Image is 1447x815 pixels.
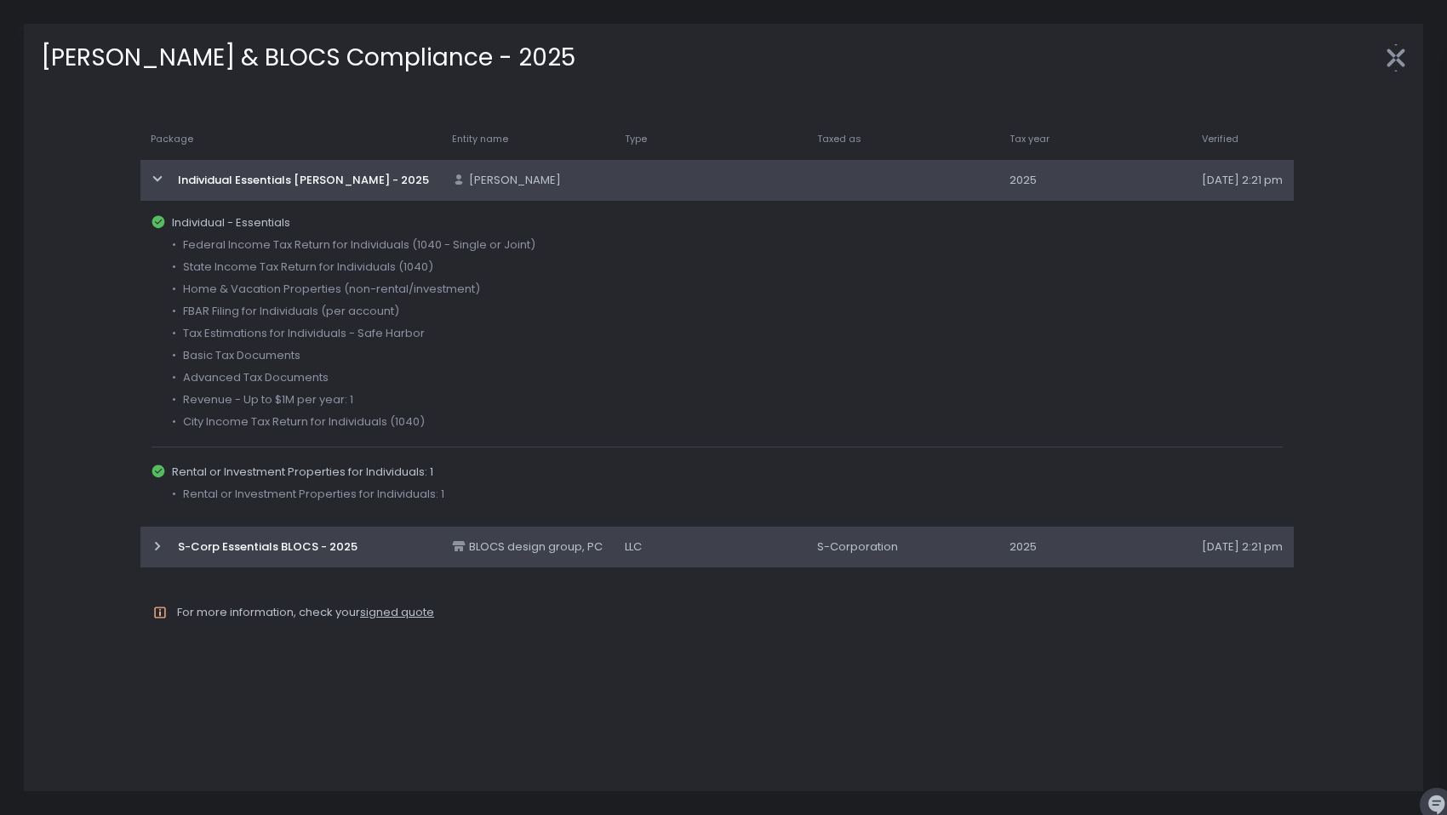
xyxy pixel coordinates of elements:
span: Home & Vacation Properties (non-rental/investment) [183,282,480,297]
div: • [172,487,1283,502]
span: Individual - Essentials [172,215,1283,231]
div: • [172,326,1283,341]
div: • [172,304,1283,319]
span: Taxed as [817,133,861,145]
div: • [172,282,1283,297]
span: Revenue - Up to $1M per year: 1 [183,392,353,407]
span: City Income Tax Return for Individuals (1040) [183,414,425,430]
span: Package [151,133,193,145]
div: • [172,370,1283,385]
span: Type [625,133,647,145]
span: Rental or Investment Properties for Individuals: 1 [183,487,444,502]
span: State Income Tax Return for Individuals (1040) [183,259,433,275]
span: Tax year [1009,133,1050,145]
span: [DATE] 2:21 pm [1202,173,1283,188]
div: • [172,392,1283,407]
span: [DATE] 2:21 pm [1202,539,1283,555]
span: Tax Estimations for Individuals - Safe Harbor [183,326,425,341]
a: signed quote [360,604,434,620]
div: 2025 [1009,173,1181,188]
span: For more information, check your [177,604,434,620]
div: • [172,259,1283,275]
h1: [PERSON_NAME] & BLOCS Compliance - 2025 [41,40,575,76]
span: Federal Income Tax Return for Individuals (1040 - Single or Joint) [183,237,535,253]
span: FBAR Filing for Individuals (per account) [183,304,399,319]
span: Advanced Tax Documents [183,370,329,385]
span: Entity name [452,133,508,145]
span: Basic Tax Documents [183,348,300,363]
span: [PERSON_NAME] [469,173,561,188]
span: S-Corp Essentials BLOCS - 2025 [178,539,357,555]
div: • [172,414,1283,430]
span: Individual Essentials [PERSON_NAME] - 2025 [178,173,429,188]
div: S-Corporation [817,539,989,555]
span: Verified [1202,133,1238,145]
span: Rental or Investment Properties for Individuals: 1 [172,464,1283,480]
div: • [172,348,1283,363]
div: • [172,237,1283,253]
div: LLC [625,539,797,555]
div: 2025 [1009,539,1181,555]
span: BLOCS design group, PC [469,539,603,555]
